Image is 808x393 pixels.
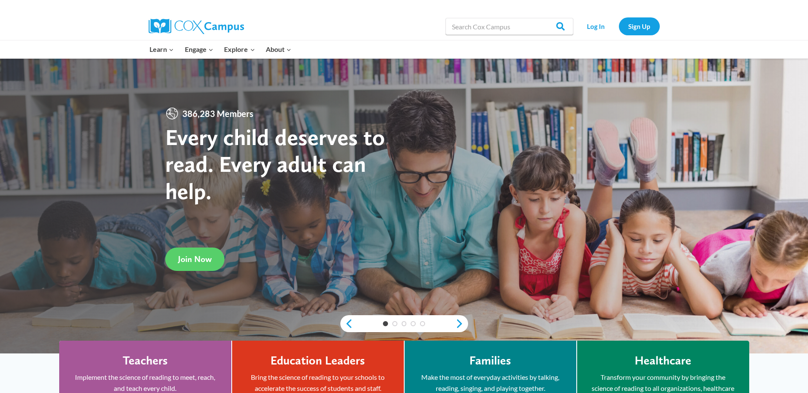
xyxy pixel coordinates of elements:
[270,353,365,368] h4: Education Leaders
[224,44,255,55] span: Explore
[150,44,174,55] span: Learn
[635,353,691,368] h4: Healthcare
[383,321,388,326] a: 1
[446,18,573,35] input: Search Cox Campus
[185,44,213,55] span: Engage
[455,319,468,329] a: next
[411,321,416,326] a: 4
[420,321,425,326] a: 5
[578,17,660,35] nav: Secondary Navigation
[165,248,224,271] a: Join Now
[123,353,168,368] h4: Teachers
[266,44,291,55] span: About
[340,319,353,329] a: previous
[144,40,297,58] nav: Primary Navigation
[392,321,397,326] a: 2
[619,17,660,35] a: Sign Up
[178,254,212,264] span: Join Now
[165,123,385,205] strong: Every child deserves to read. Every adult can help.
[179,107,257,120] span: 386,283 Members
[578,17,615,35] a: Log In
[402,321,407,326] a: 3
[149,19,244,34] img: Cox Campus
[469,353,511,368] h4: Families
[340,315,468,332] div: content slider buttons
